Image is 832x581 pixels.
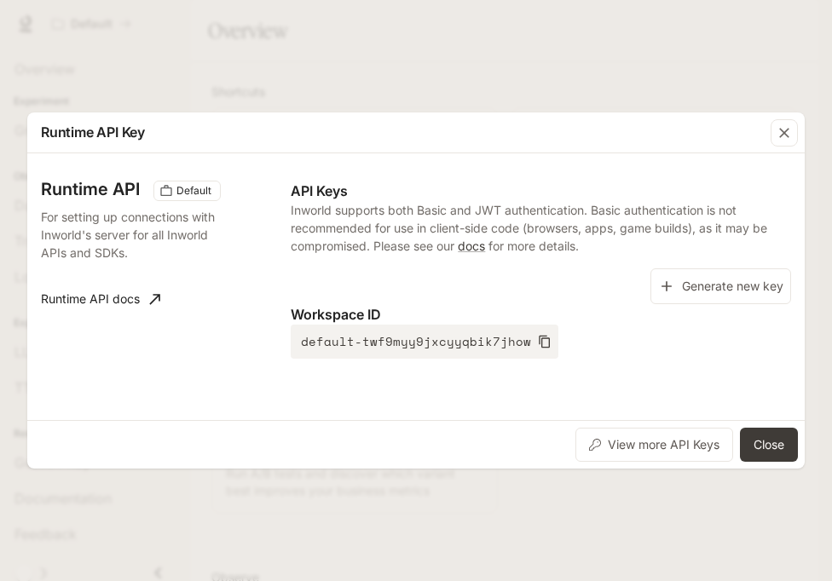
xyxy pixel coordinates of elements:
[41,208,218,262] p: For setting up connections with Inworld's server for all Inworld APIs and SDKs.
[291,181,791,201] p: API Keys
[291,325,558,359] button: default-twf9myy9jxcyyqbik7jhow
[740,428,798,462] button: Close
[458,239,485,253] a: docs
[41,122,145,142] p: Runtime API Key
[153,181,221,201] div: These keys will apply to your current workspace only
[291,201,791,255] p: Inworld supports both Basic and JWT authentication. Basic authentication is not recommended for u...
[291,304,791,325] p: Workspace ID
[170,183,218,198] span: Default
[41,181,140,198] h3: Runtime API
[34,282,167,316] a: Runtime API docs
[650,268,791,305] button: Generate new key
[575,428,733,462] button: View more API Keys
